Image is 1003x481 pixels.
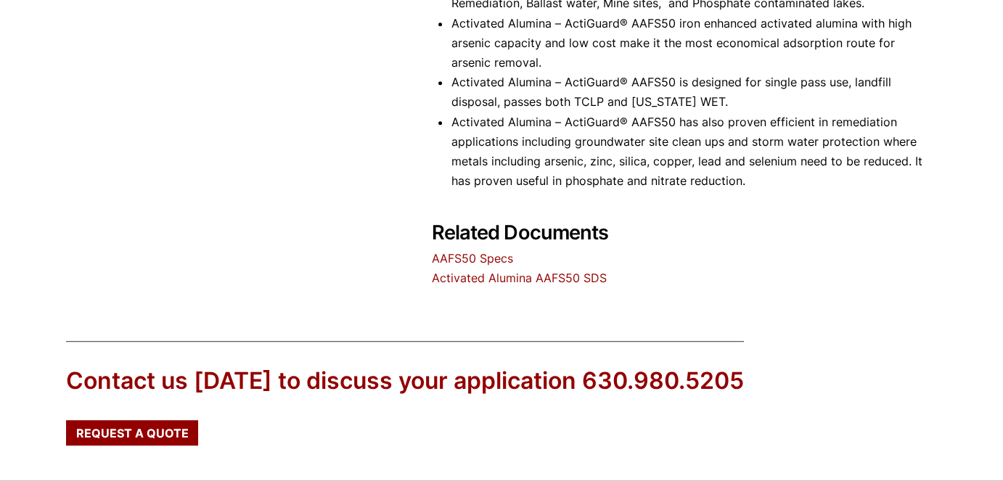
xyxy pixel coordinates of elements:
a: AAFS50 Specs [432,251,513,266]
a: Request a Quote [66,420,198,445]
div: Contact us [DATE] to discuss your application 630.980.5205 [66,365,744,398]
li: Activated Alumina – ActiGuard® AAFS50 iron enhanced activated alumina with high arsenic capacity ... [451,14,937,73]
span: Request a Quote [76,427,189,439]
li: Activated Alumina – ActiGuard® AAFS50 has also proven efficient in remediation applications inclu... [451,112,937,192]
li: Activated Alumina – ActiGuard® AAFS50 is designed for single pass use, landfill disposal, passes ... [451,73,937,112]
a: Activated Alumina AAFS50 SDS [432,271,607,285]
